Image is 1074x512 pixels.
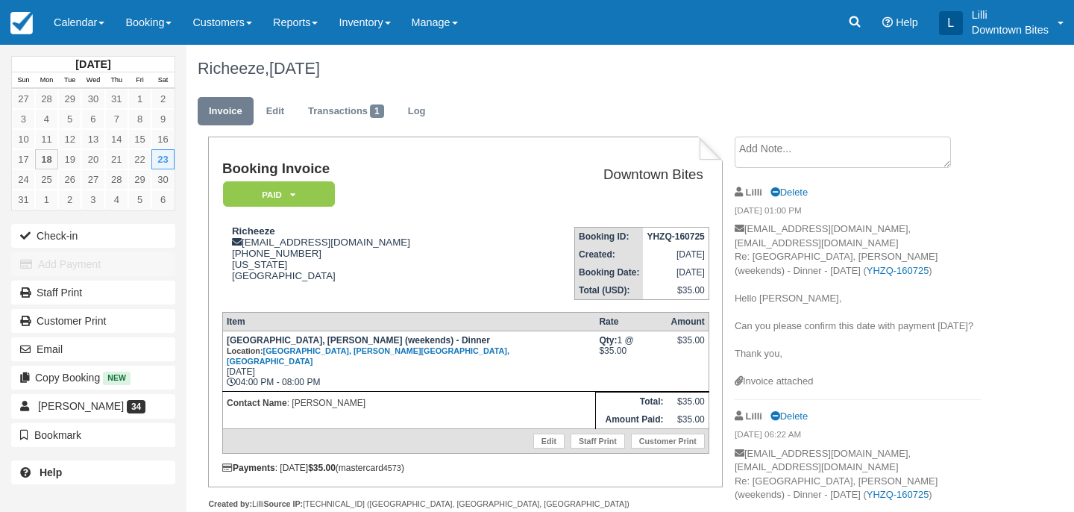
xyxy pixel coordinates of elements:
[575,228,644,246] th: Booking ID:
[533,434,565,449] a: Edit
[12,89,35,109] a: 27
[40,466,62,478] b: Help
[671,335,704,358] div: $35.00
[896,16,918,28] span: Help
[128,169,151,190] a: 29
[128,190,151,210] a: 5
[222,161,506,177] h1: Booking Invoice
[151,169,175,190] a: 30
[128,149,151,169] a: 22
[227,346,509,366] a: [GEOGRAPHIC_DATA], [PERSON_NAME][GEOGRAPHIC_DATA], [GEOGRAPHIC_DATA]
[595,313,667,331] th: Rate
[151,109,175,129] a: 9
[12,149,35,169] a: 17
[770,410,808,422] a: Delete
[11,461,175,484] a: Help
[227,346,509,366] small: Location:
[939,11,963,35] div: L
[232,225,275,237] strong: Richeeze
[208,499,252,508] strong: Created by:
[595,410,667,429] th: Amount Paid:
[11,224,175,248] button: Check-in
[370,104,384,118] span: 1
[867,489,929,500] a: YHZQ-160725
[595,393,667,411] th: Total:
[58,190,81,210] a: 2
[35,129,58,149] a: 11
[397,97,437,126] a: Log
[972,22,1049,37] p: Downtown Bites
[12,129,35,149] a: 10
[35,89,58,109] a: 28
[12,169,35,190] a: 24
[12,72,35,89] th: Sun
[81,129,104,149] a: 13
[58,72,81,89] th: Tue
[151,72,175,89] th: Sat
[127,400,145,413] span: 34
[35,190,58,210] a: 1
[269,59,320,78] span: [DATE]
[227,396,591,410] p: : [PERSON_NAME]
[222,181,330,208] a: Paid
[128,129,151,149] a: 15
[263,499,303,508] strong: Source IP:
[667,393,709,411] td: $35.00
[575,263,644,281] th: Booking Date:
[308,463,336,473] strong: $35.00
[746,410,762,422] strong: Lilli
[58,129,81,149] a: 12
[595,331,667,392] td: 1 @ $35.00
[81,149,104,169] a: 20
[35,109,58,129] a: 4
[151,149,175,169] a: 23
[222,463,709,473] div: : [DATE] (mastercard )
[735,375,981,389] div: Invoice attached
[11,423,175,447] button: Bookmark
[11,309,175,333] a: Customer Print
[58,109,81,129] a: 5
[972,7,1049,22] p: Lilli
[105,129,128,149] a: 14
[882,17,893,28] i: Help
[151,89,175,109] a: 2
[81,190,104,210] a: 3
[512,167,703,183] h2: Downtown Bites
[575,281,644,300] th: Total (USD):
[746,187,762,198] strong: Lilli
[198,97,254,126] a: Invoice
[11,252,175,276] button: Add Payment
[735,428,981,445] em: [DATE] 06:22 AM
[735,222,981,375] p: [EMAIL_ADDRESS][DOMAIN_NAME], [EMAIL_ADDRESS][DOMAIN_NAME] Re: [GEOGRAPHIC_DATA], [PERSON_NAME] (...
[38,400,124,412] span: [PERSON_NAME]
[735,205,981,221] em: [DATE] 01:00 PM
[223,181,335,207] em: Paid
[151,190,175,210] a: 6
[12,190,35,210] a: 31
[35,72,58,89] th: Mon
[11,281,175,305] a: Staff Print
[81,109,104,129] a: 6
[643,246,709,263] td: [DATE]
[222,331,595,392] td: [DATE] 04:00 PM - 08:00 PM
[105,190,128,210] a: 4
[11,337,175,361] button: Email
[151,129,175,149] a: 16
[35,149,58,169] a: 18
[383,463,401,472] small: 4573
[867,265,929,276] a: YHZQ-160725
[105,89,128,109] a: 31
[575,246,644,263] th: Created:
[198,60,981,78] h1: Richeeze,
[222,225,506,281] div: [EMAIL_ADDRESS][DOMAIN_NAME] [PHONE_NUMBER] [US_STATE] [GEOGRAPHIC_DATA]
[105,109,128,129] a: 7
[11,394,175,418] a: [PERSON_NAME] 34
[75,58,110,70] strong: [DATE]
[128,89,151,109] a: 1
[631,434,705,449] a: Customer Print
[81,169,104,190] a: 27
[105,169,128,190] a: 28
[222,463,275,473] strong: Payments
[667,410,709,429] td: $35.00
[643,281,709,300] td: $35.00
